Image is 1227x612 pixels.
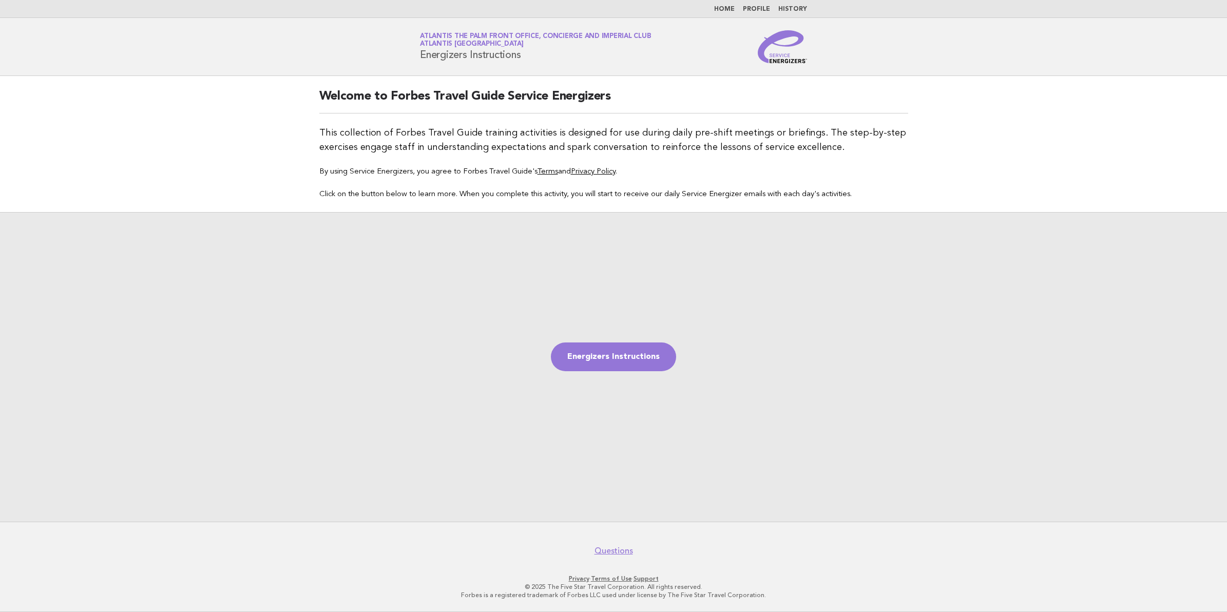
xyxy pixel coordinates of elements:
a: Atlantis The Palm Front Office, Concierge and Imperial ClubAtlantis [GEOGRAPHIC_DATA] [420,33,651,47]
span: Atlantis [GEOGRAPHIC_DATA] [420,41,524,48]
a: Privacy [569,575,589,582]
a: Terms [538,168,558,176]
a: Terms of Use [591,575,632,582]
a: Privacy Policy [571,168,616,176]
p: © 2025 The Five Star Travel Corporation. All rights reserved. [299,583,928,591]
a: History [778,6,807,12]
a: Energizers Instructions [551,342,676,371]
img: Service Energizers [758,30,807,63]
a: Profile [743,6,770,12]
a: Questions [595,546,633,556]
p: Click on the button below to learn more. When you complete this activity, you will start to recei... [319,189,908,200]
p: By using Service Energizers, you agree to Forbes Travel Guide's and . [319,167,908,177]
p: · · [299,575,928,583]
a: Support [634,575,659,582]
a: Home [714,6,735,12]
h2: Welcome to Forbes Travel Guide Service Energizers [319,88,908,113]
p: Forbes is a registered trademark of Forbes LLC used under license by The Five Star Travel Corpora... [299,591,928,599]
p: This collection of Forbes Travel Guide training activities is designed for use during daily pre-s... [319,126,908,155]
h1: Energizers Instructions [420,33,651,60]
